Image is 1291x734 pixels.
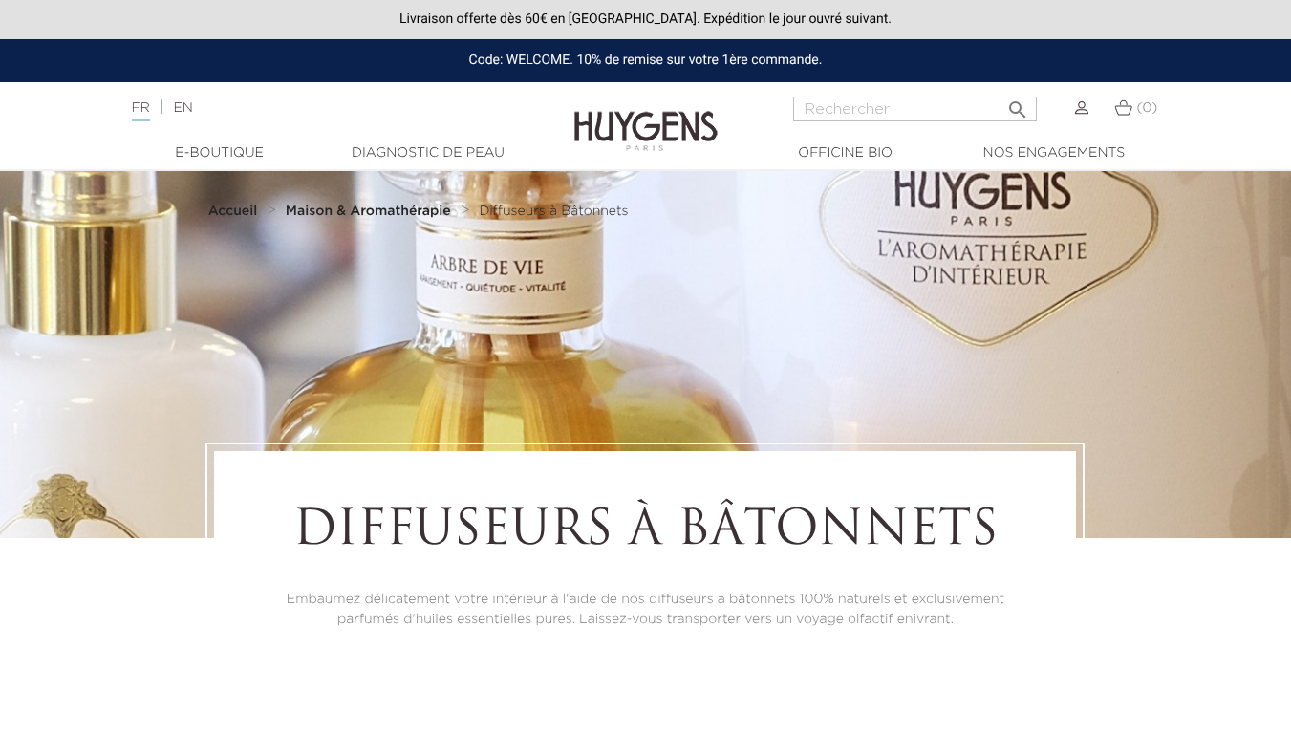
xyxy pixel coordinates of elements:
a: Officine Bio [750,143,941,163]
a: EN [173,101,192,115]
span: Diffuseurs à Bâtonnets [479,205,628,218]
a: Nos engagements [958,143,1150,163]
a: Accueil [208,204,262,219]
img: Huygens [574,80,718,154]
a: FR [132,101,150,121]
input: Rechercher [793,97,1037,121]
div: | [122,97,524,119]
span: (0) [1136,101,1157,115]
p: Embaumez délicatement votre intérieur à l'aide de nos diffuseurs à bâtonnets 100% naturels et exc... [267,590,1023,630]
a: Maison & Aromathérapie [286,204,456,219]
a: Diffuseurs à Bâtonnets [479,204,628,219]
button:  [1001,91,1035,117]
strong: Accueil [208,205,258,218]
strong: Maison & Aromathérapie [286,205,451,218]
h1: Diffuseurs à Bâtonnets [267,504,1023,561]
i:  [1006,93,1029,116]
a: Diagnostic de peau [333,143,524,163]
a: E-Boutique [124,143,315,163]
